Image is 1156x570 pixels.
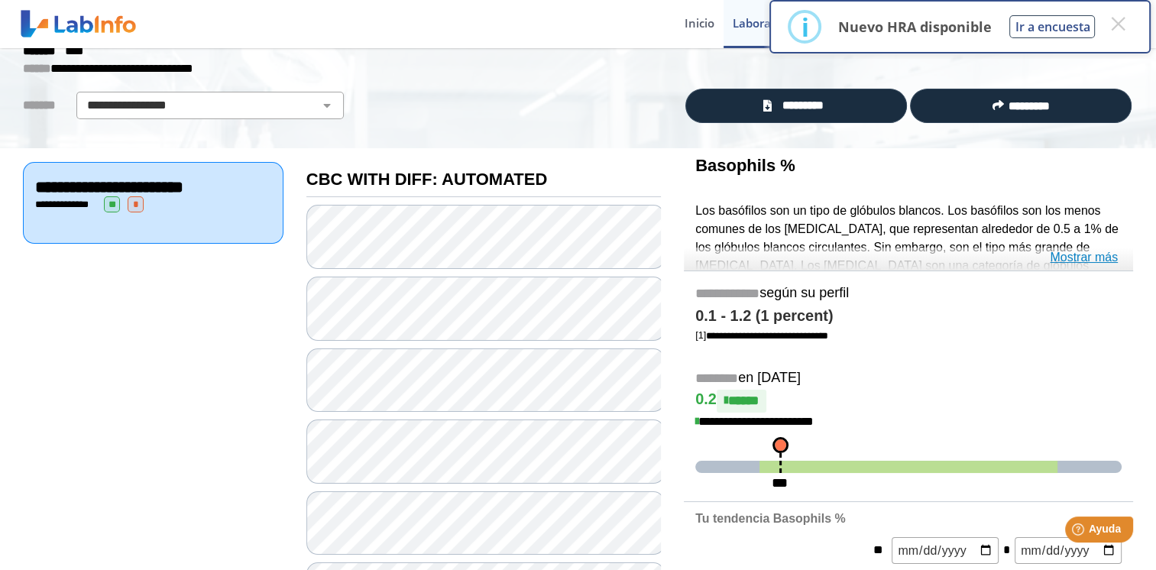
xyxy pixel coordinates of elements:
h5: en [DATE] [695,370,1122,387]
b: CBC WITH DIFF: AUTOMATED [306,170,547,189]
b: Tu tendencia Basophils % [695,512,846,525]
h4: 0.1 - 1.2 (1 percent) [695,307,1122,325]
p: Nuevo HRA disponible [837,18,991,36]
p: Los basófilos son un tipo de glóbulos blancos. Los basófilos son los menos comunes de los [MEDICA... [695,202,1122,403]
div: i [801,13,808,40]
iframe: Help widget launcher [1020,510,1139,553]
h5: según su perfil [695,285,1122,303]
button: Ir a encuesta [1009,15,1095,38]
input: mm/dd/yyyy [1015,537,1122,564]
a: Mostrar más [1050,248,1118,267]
button: Close this dialog [1104,10,1132,37]
a: [1] [695,329,828,341]
input: mm/dd/yyyy [892,537,999,564]
b: Basophils % [695,156,795,175]
h4: 0.2 [695,390,1122,413]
